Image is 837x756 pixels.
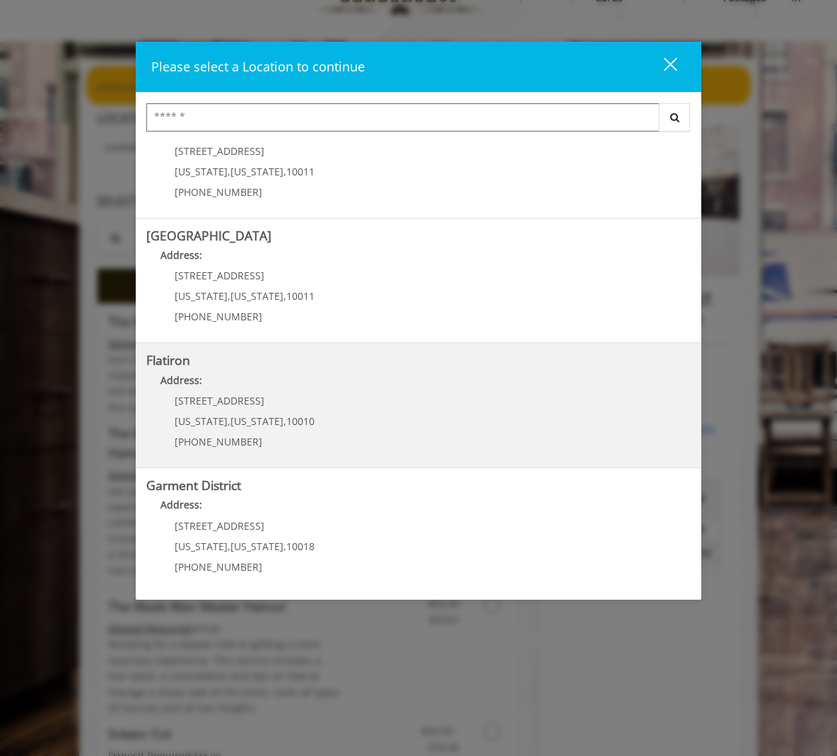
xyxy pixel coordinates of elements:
b: Garment District [146,477,241,494]
span: [PHONE_NUMBER] [175,310,262,323]
span: [STREET_ADDRESS] [175,394,264,407]
span: , [283,414,286,428]
span: 10010 [286,414,315,428]
span: , [228,540,230,553]
span: [US_STATE] [230,414,283,428]
span: [US_STATE] [230,289,283,303]
span: , [283,289,286,303]
span: [US_STATE] [230,165,283,178]
b: [GEOGRAPHIC_DATA] [146,227,271,244]
span: [US_STATE] [175,165,228,178]
span: [US_STATE] [230,540,283,553]
span: [STREET_ADDRESS] [175,269,264,282]
span: [STREET_ADDRESS] [175,519,264,533]
b: Address: [160,373,202,387]
span: , [228,414,230,428]
span: [STREET_ADDRESS] [175,144,264,158]
b: Address: [160,498,202,511]
button: close dialog [638,52,686,81]
span: [PHONE_NUMBER] [175,435,262,448]
span: [US_STATE] [175,414,228,428]
div: Center Select [146,103,691,139]
span: [PHONE_NUMBER] [175,185,262,199]
span: 10018 [286,540,315,553]
i: Search button [667,112,683,122]
b: Flatiron [146,351,190,368]
span: [PHONE_NUMBER] [175,560,262,574]
span: Please select a Location to continue [151,58,365,75]
div: close dialog [648,57,676,78]
span: [US_STATE] [175,289,228,303]
span: , [228,165,230,178]
span: 10011 [286,165,315,178]
span: , [283,165,286,178]
span: [US_STATE] [175,540,228,553]
span: , [283,540,286,553]
span: 10011 [286,289,315,303]
span: , [228,289,230,303]
input: Search Center [146,103,660,132]
b: Address: [160,248,202,262]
